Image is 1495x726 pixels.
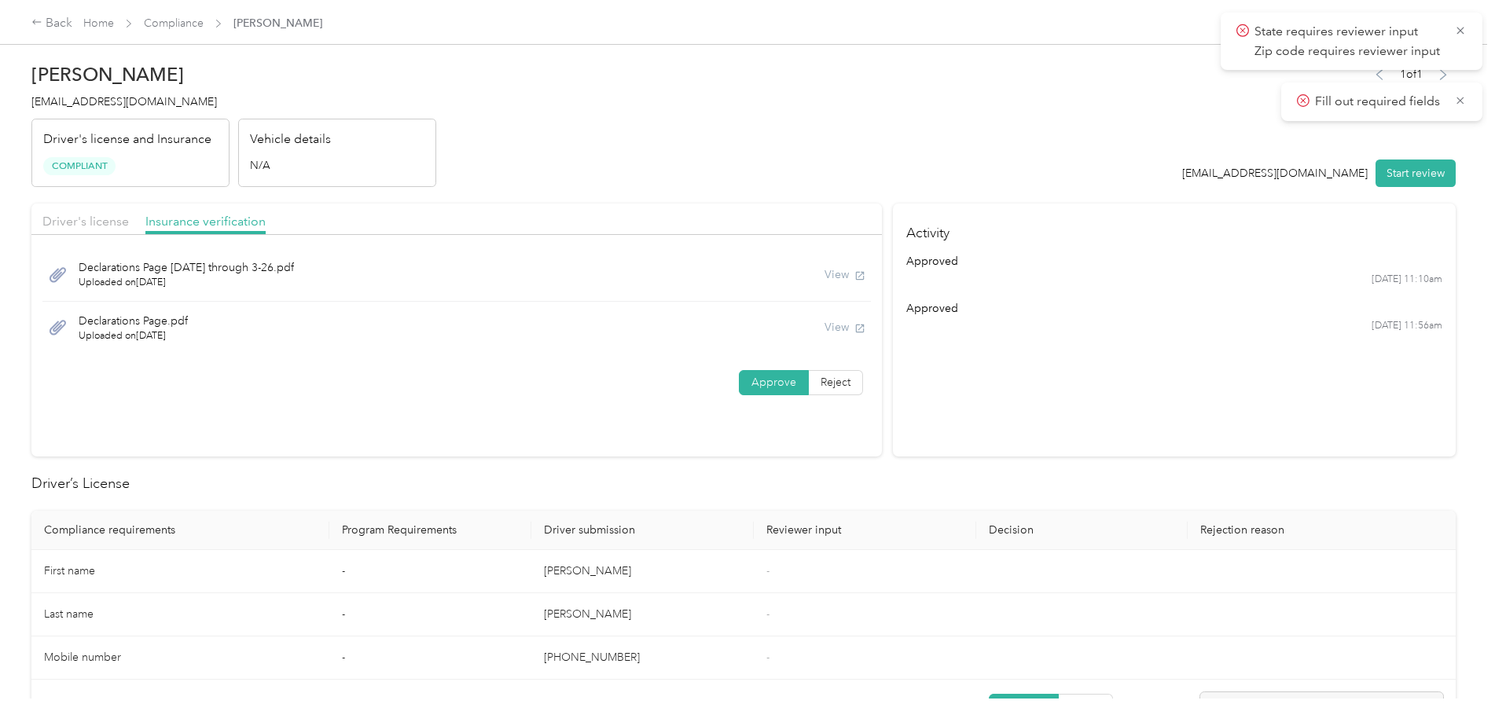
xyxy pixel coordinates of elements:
[1182,165,1368,181] div: [EMAIL_ADDRESS][DOMAIN_NAME]
[766,607,770,621] span: -
[79,259,294,276] span: Declarations Page [DATE] through 3-26.pdf
[233,15,322,31] span: [PERSON_NAME]
[1372,319,1442,333] time: [DATE] 11:56am
[1372,273,1442,287] time: [DATE] 11:10am
[1254,22,1442,60] p: State requires reviewer input Zip code requires reviewer input
[250,157,270,174] span: N/A
[329,593,531,636] td: -
[44,607,94,621] span: Last name
[250,130,331,149] p: Vehicle details
[893,203,1456,253] h4: Activity
[42,214,129,229] span: Driver's license
[754,511,976,550] th: Reviewer input
[31,473,1456,494] h2: Driver’s License
[31,14,72,33] div: Back
[906,300,1442,317] div: approved
[44,564,95,577] span: First name
[531,550,754,593] td: [PERSON_NAME]
[329,550,531,593] td: -
[43,157,116,175] span: Compliant
[79,276,294,290] span: Uploaded on [DATE]
[1407,638,1495,726] iframe: Everlance-gr Chat Button Frame
[906,253,1442,269] div: approved
[1188,511,1456,550] th: Rejection reason
[329,511,531,550] th: Program Requirements
[31,636,329,680] td: Mobile number
[531,636,754,680] td: [PHONE_NUMBER]
[766,651,770,664] span: -
[329,636,531,680] td: -
[766,564,770,577] span: -
[1376,159,1456,187] button: Start review
[44,651,121,664] span: Mobile number
[83,16,114,30] a: Home
[976,511,1188,550] th: Decision
[531,511,754,550] th: Driver submission
[31,593,329,636] td: Last name
[79,329,188,343] span: Uploaded on [DATE]
[1400,66,1423,82] span: 1 of 1
[31,64,436,86] h2: [PERSON_NAME]
[751,376,796,389] span: Approve
[31,511,329,550] th: Compliance requirements
[144,16,204,30] a: Compliance
[145,214,266,229] span: Insurance verification
[1315,92,1444,112] p: Fill out required fields
[531,593,754,636] td: [PERSON_NAME]
[821,376,850,389] span: Reject
[43,130,211,149] p: Driver's license and Insurance
[31,550,329,593] td: First name
[31,95,217,108] span: [EMAIL_ADDRESS][DOMAIN_NAME]
[79,313,188,329] span: Declarations Page.pdf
